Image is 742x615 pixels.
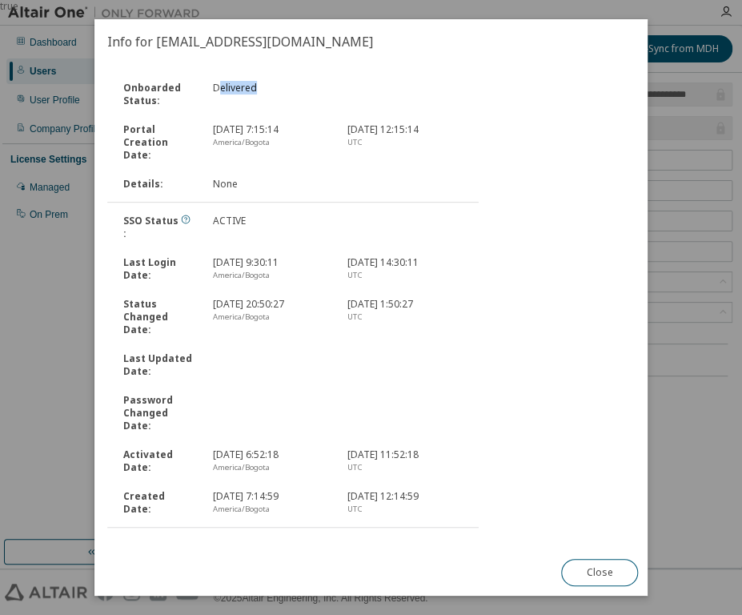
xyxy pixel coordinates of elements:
[203,256,338,282] div: [DATE] 9:30:11
[114,490,203,516] div: Created Date :
[338,490,472,516] div: [DATE] 12:14:59
[213,311,328,324] div: America/Bogota
[347,461,463,474] div: UTC
[203,82,338,107] div: Delivered
[114,448,203,474] div: Activated Date :
[114,178,203,191] div: Details :
[203,490,338,516] div: [DATE] 7:14:59
[114,82,203,107] div: Onboarded Status :
[94,19,648,64] h2: Info for [EMAIL_ADDRESS][DOMAIN_NAME]
[347,269,463,282] div: UTC
[347,503,463,516] div: UTC
[203,215,338,240] div: ACTIVE
[338,123,472,162] div: [DATE] 12:15:14
[114,352,203,378] div: Last Updated Date :
[338,448,472,474] div: [DATE] 11:52:18
[114,215,203,240] div: SSO Status :
[213,461,328,474] div: America/Bogota
[347,311,463,324] div: UTC
[203,178,338,191] div: None
[114,394,203,432] div: Password Changed Date :
[203,298,338,336] div: [DATE] 20:50:27
[347,136,463,149] div: UTC
[203,448,338,474] div: [DATE] 6:52:18
[114,256,203,282] div: Last Login Date :
[561,559,638,586] button: Close
[213,136,328,149] div: America/Bogota
[213,503,328,516] div: America/Bogota
[213,269,328,282] div: America/Bogota
[114,123,203,162] div: Portal Creation Date :
[114,298,203,336] div: Status Changed Date :
[338,298,472,336] div: [DATE] 1:50:27
[338,256,472,282] div: [DATE] 14:30:11
[203,123,338,162] div: [DATE] 7:15:14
